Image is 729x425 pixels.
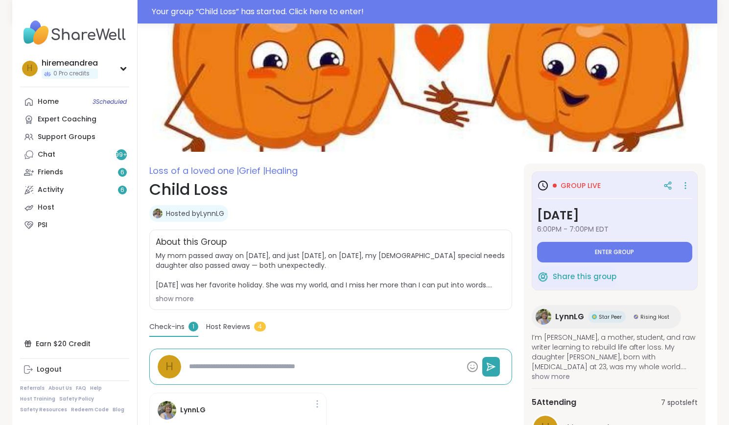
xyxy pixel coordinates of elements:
span: show more [532,372,698,381]
a: Activity6 [20,181,129,199]
button: Share this group [537,266,616,287]
span: Loss of a loved one | [149,165,239,177]
span: LynnLG [555,311,584,323]
a: Expert Coaching [20,111,129,128]
a: FAQ [76,385,86,392]
img: LynnLG [536,309,551,325]
span: Enter group [595,248,634,256]
span: Healing [265,165,298,177]
span: I’m [PERSON_NAME], a mother, student, and raw writer learning to rebuild life after loss. My daug... [532,332,698,372]
a: Chat99+ [20,146,129,164]
a: Blog [113,406,124,413]
a: Support Groups [20,128,129,146]
div: PSI [38,220,47,230]
a: Hosted byLynnLG [166,209,224,218]
div: Host [38,203,54,212]
span: 6 [120,186,124,194]
span: Check-ins [149,322,185,332]
img: Child Loss cover image [138,24,717,152]
img: Star Peer [592,314,597,319]
span: Group live [561,181,601,190]
span: 6 [120,168,124,177]
img: LynnLG [158,401,176,420]
h2: About this Group [156,236,227,249]
a: About Us [48,385,72,392]
span: Rising Host [640,313,669,321]
a: Help [90,385,102,392]
span: 3 Scheduled [93,98,127,106]
a: Referrals [20,385,45,392]
h4: LynnLG [180,405,206,415]
span: Star Peer [599,313,622,321]
a: Safety Policy [59,396,94,402]
a: LynnLGLynnLGStar PeerStar PeerRising HostRising Host [532,305,681,329]
div: Activity [38,185,64,195]
div: Expert Coaching [38,115,96,124]
a: Safety Resources [20,406,67,413]
a: Friends6 [20,164,129,181]
button: Enter group [537,242,692,262]
span: Share this group [553,271,616,283]
span: Host Reviews [206,322,250,332]
span: h [27,62,32,75]
span: 6:00PM - 7:00PM EDT [537,224,692,234]
span: 99 + [115,151,127,159]
h3: [DATE] [537,207,692,224]
span: My mom passed away on [DATE], and just [DATE], on [DATE], my [DEMOGRAPHIC_DATA] special needs dau... [156,251,506,290]
div: show more [156,294,506,304]
span: 1 [188,322,198,331]
img: ShareWell Nav Logo [20,16,129,50]
span: h [165,358,173,375]
a: Host [20,199,129,216]
span: Grief | [239,165,265,177]
a: Logout [20,361,129,378]
div: Home [38,97,59,107]
a: Host Training [20,396,55,402]
h1: Child Loss [149,178,512,201]
a: Redeem Code [71,406,109,413]
div: hiremeandrea [42,58,98,69]
img: LynnLG [153,209,163,218]
a: Home3Scheduled [20,93,129,111]
div: Support Groups [38,132,95,142]
span: 0 Pro credits [53,70,90,78]
a: PSI [20,216,129,234]
span: 4 [254,322,266,331]
img: ShareWell Logomark [537,271,549,283]
div: Earn $20 Credit [20,335,129,353]
span: 5 Attending [532,397,576,408]
span: 7 spots left [661,398,698,408]
div: Friends [38,167,63,177]
div: Chat [38,150,55,160]
div: Your group “ Child Loss ” has started. Click here to enter! [152,6,711,18]
img: Rising Host [634,314,638,319]
div: Logout [37,365,62,375]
